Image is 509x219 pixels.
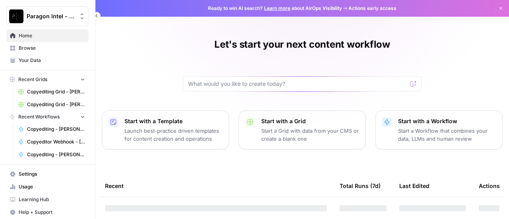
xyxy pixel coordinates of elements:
[6,193,89,206] a: Learning Hub
[105,175,327,197] div: Recent
[124,117,222,125] p: Start with a Template
[15,85,89,98] a: Copyediting Grid - [PERSON_NAME]
[27,126,85,133] span: Copyediting - [PERSON_NAME]
[6,6,89,26] button: Workspace: Paragon Intel - Copyediting
[6,206,89,219] button: Help + Support
[208,5,342,12] span: Ready to win AI search? about AirOps Visibility
[19,171,85,178] span: Settings
[398,117,496,125] p: Start with a Workflow
[27,151,85,158] span: Copyediting - [PERSON_NAME]
[348,5,396,12] span: Actions early access
[15,98,89,111] a: Copyediting Grid - [PERSON_NAME]
[479,175,500,197] div: Actions
[239,110,366,149] button: Start with a GridStart a Grid with data from your CMS or create a blank one
[19,209,85,216] span: Help + Support
[6,29,89,42] a: Home
[261,127,359,143] p: Start a Grid with data from your CMS or create a blank one
[6,180,89,193] a: Usage
[375,110,503,149] button: Start with a WorkflowStart a Workflow that combines your data, LLMs and human review
[261,117,359,125] p: Start with a Grid
[6,111,89,123] button: Recent Workflows
[15,123,89,136] a: Copyediting - [PERSON_NAME]
[27,138,85,145] span: Copyeditor Webhook - [PERSON_NAME]
[19,183,85,190] span: Usage
[188,80,407,88] input: What would you like to create today?
[398,127,496,143] p: Start a Workflow that combines your data, LLMs and human review
[27,101,85,108] span: Copyediting Grid - [PERSON_NAME]
[19,45,85,52] span: Browse
[124,127,222,143] p: Launch best-practice driven templates for content creation and operations
[15,148,89,161] a: Copyediting - [PERSON_NAME]
[340,175,381,197] div: Total Runs (7d)
[19,57,85,64] span: Your Data
[19,196,85,203] span: Learning Hub
[6,74,89,85] button: Recent Grids
[9,9,23,23] img: Paragon Intel - Copyediting Logo
[18,113,60,120] span: Recent Workflows
[15,136,89,148] a: Copyeditor Webhook - [PERSON_NAME]
[19,32,85,39] span: Home
[6,42,89,54] a: Browse
[399,175,429,197] div: Last Edited
[27,12,75,20] span: Paragon Intel - Copyediting
[18,76,47,83] span: Recent Grids
[27,88,85,95] span: Copyediting Grid - [PERSON_NAME]
[102,110,229,149] button: Start with a TemplateLaunch best-practice driven templates for content creation and operations
[214,38,390,51] h1: Let's start your next content workflow
[6,168,89,180] a: Settings
[6,54,89,67] a: Your Data
[264,5,290,11] a: Learn more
